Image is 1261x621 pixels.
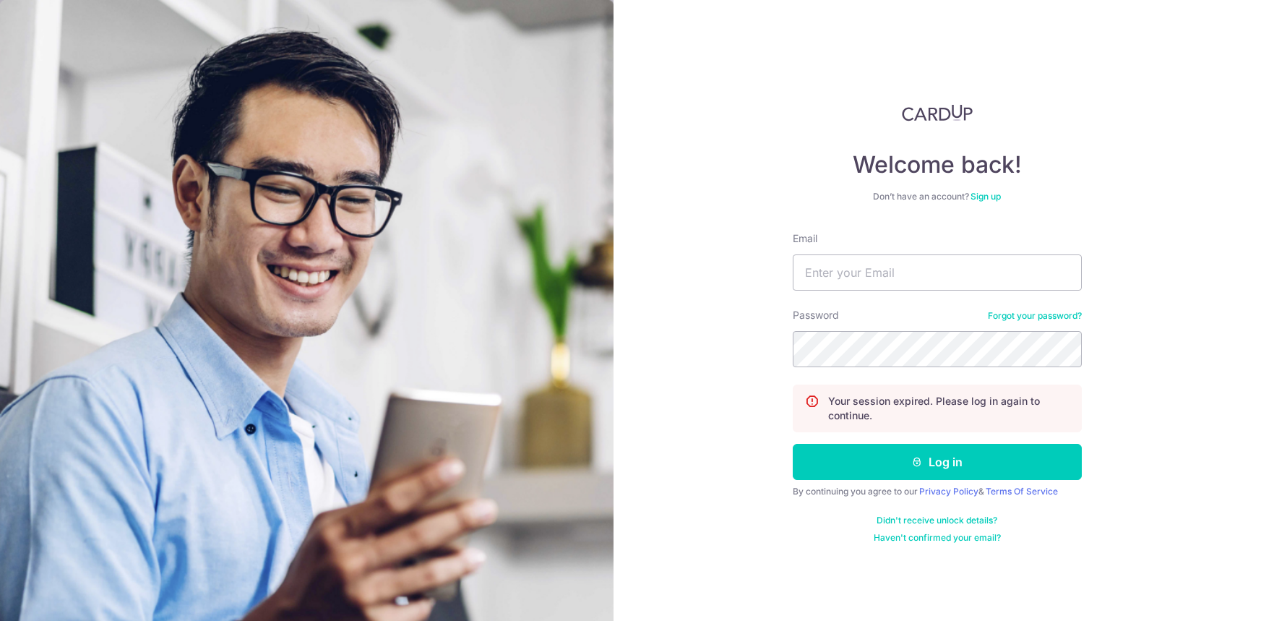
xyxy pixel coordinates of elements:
[988,310,1082,322] a: Forgot your password?
[793,308,839,322] label: Password
[986,486,1058,497] a: Terms Of Service
[793,486,1082,497] div: By continuing you agree to our &
[793,150,1082,179] h4: Welcome back!
[971,191,1001,202] a: Sign up
[793,254,1082,291] input: Enter your Email
[902,104,973,121] img: CardUp Logo
[793,444,1082,480] button: Log in
[874,532,1001,544] a: Haven't confirmed your email?
[877,515,997,526] a: Didn't receive unlock details?
[793,231,817,246] label: Email
[919,486,978,497] a: Privacy Policy
[793,191,1082,202] div: Don’t have an account?
[828,394,1070,423] p: Your session expired. Please log in again to continue.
